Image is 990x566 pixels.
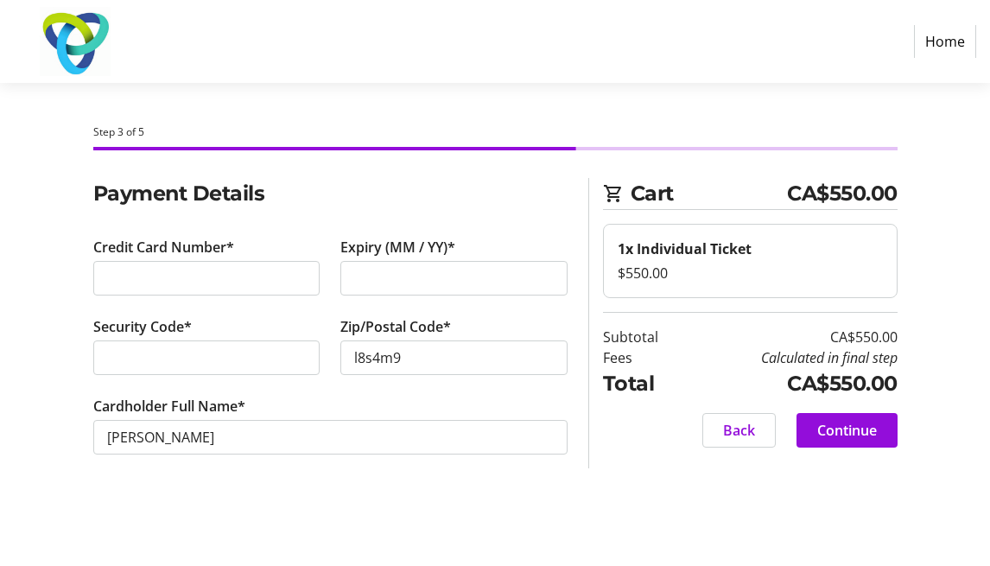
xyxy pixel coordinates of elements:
[603,327,688,347] td: Subtotal
[14,7,136,76] img: Trillium Health Partners Foundation's Logo
[93,316,192,337] label: Security Code*
[688,368,898,399] td: CA$550.00
[93,396,245,417] label: Cardholder Full Name*
[702,413,776,448] button: Back
[93,237,234,258] label: Credit Card Number*
[93,178,568,209] h2: Payment Details
[723,420,755,441] span: Back
[107,268,307,289] iframe: Secure card number input frame
[93,420,568,455] input: Card Holder Name
[688,347,898,368] td: Calculated in final step
[787,178,898,209] span: CA$550.00
[631,178,788,209] span: Cart
[688,327,898,347] td: CA$550.00
[603,347,688,368] td: Fees
[340,340,568,375] input: Zip/Postal Code
[340,316,451,337] label: Zip/Postal Code*
[618,263,883,283] div: $550.00
[93,124,898,140] div: Step 3 of 5
[914,25,976,58] a: Home
[796,413,898,448] button: Continue
[817,420,877,441] span: Continue
[603,368,688,399] td: Total
[107,347,307,368] iframe: Secure CVC input frame
[618,239,752,258] strong: 1x Individual Ticket
[354,268,554,289] iframe: Secure expiration date input frame
[340,237,455,258] label: Expiry (MM / YY)*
